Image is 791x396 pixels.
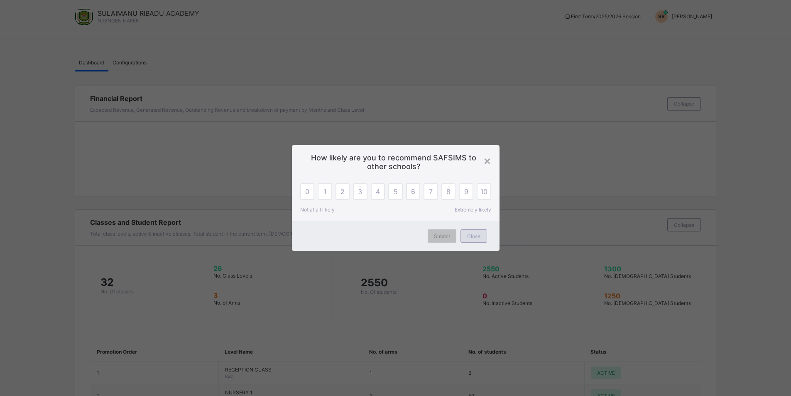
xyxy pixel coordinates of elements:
[464,187,468,196] span: 9
[376,187,380,196] span: 4
[340,187,345,196] span: 2
[483,153,491,167] div: ×
[394,187,398,196] span: 5
[300,207,335,213] span: Not at all likely
[411,187,415,196] span: 6
[467,233,480,239] span: Close
[358,187,362,196] span: 3
[323,187,326,196] span: 1
[434,233,450,239] span: Submit
[480,187,487,196] span: 10
[300,183,315,200] div: 0
[455,207,491,213] span: Extremely likely
[446,187,451,196] span: 8
[429,187,433,196] span: 7
[304,153,487,171] span: How likely are you to recommend SAFSIMS to other schools?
